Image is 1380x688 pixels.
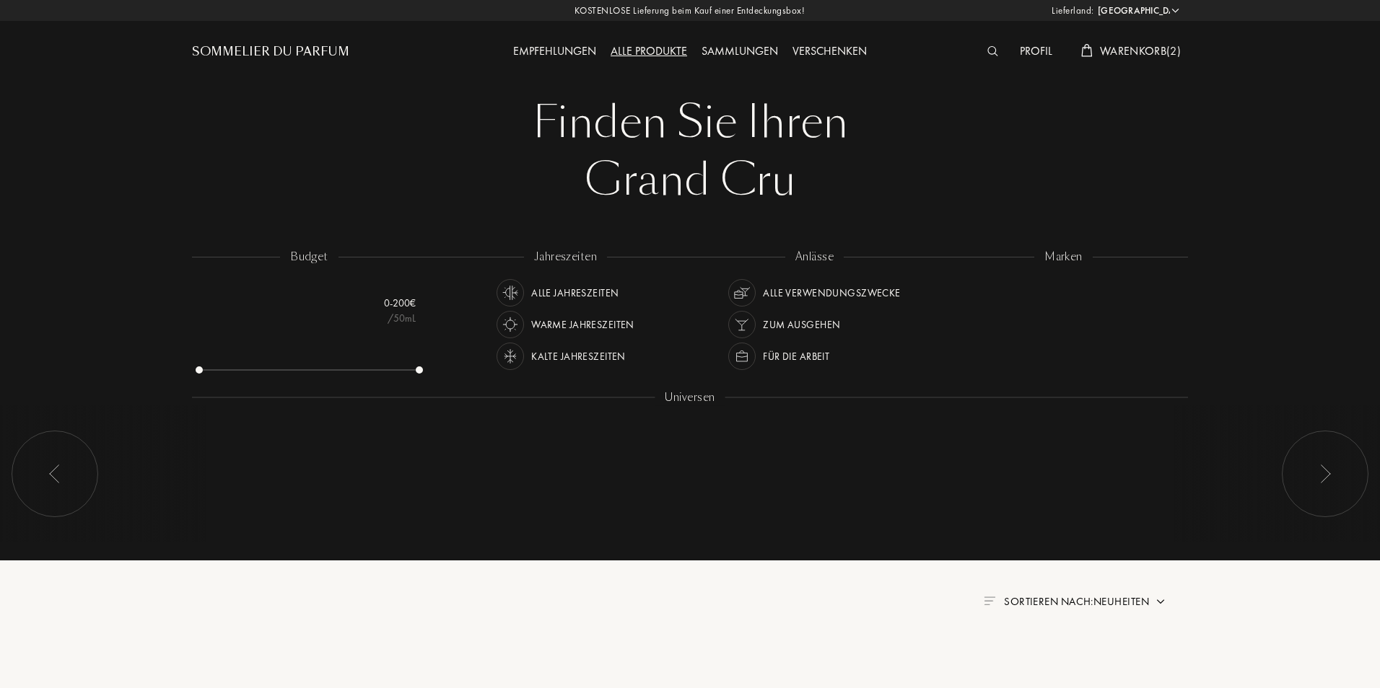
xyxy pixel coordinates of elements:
[192,43,349,61] a: Sommelier du Parfum
[506,43,603,61] div: Empfehlungen
[763,279,900,306] div: Alle Verwendungszwecke
[603,43,694,58] a: Alle Produkte
[603,43,694,61] div: Alle Produkte
[732,314,752,335] img: usage_occasion_party_white.svg
[203,151,1177,209] div: Grand Cru
[506,43,603,58] a: Empfehlungen
[531,279,619,306] div: Alle Jahreszeiten
[531,343,626,370] div: Kalte Jahreszeiten
[280,249,339,265] div: budget
[1319,464,1331,483] img: arr_left.svg
[1100,43,1181,58] span: Warenkorb ( 2 )
[1155,596,1166,607] img: arrow.png
[987,46,998,56] img: search_icn_white.svg
[1013,43,1060,61] div: Profil
[1081,44,1093,57] img: cart_white.svg
[344,296,416,311] div: 0 - 200 €
[1004,594,1149,609] span: Sortieren nach: Neuheiten
[500,283,520,303] img: usage_season_average_white.svg
[49,464,61,483] img: arr_left.svg
[763,311,840,338] div: Zum Ausgehen
[694,43,785,58] a: Sammlungen
[344,311,416,326] div: /50mL
[1013,43,1060,58] a: Profil
[732,346,752,366] img: usage_occasion_work_white.svg
[531,311,634,338] div: Warme Jahreszeiten
[500,346,520,366] img: usage_season_cold_white.svg
[732,283,752,303] img: usage_occasion_all_white.svg
[785,249,844,265] div: anlässe
[524,249,607,265] div: jahreszeiten
[984,596,995,605] img: filter_by.png
[500,314,520,335] img: usage_season_hot_white.svg
[655,389,725,406] div: Universen
[694,43,785,61] div: Sammlungen
[785,43,874,61] div: Verschenken
[1052,4,1094,18] span: Lieferland:
[1034,249,1093,265] div: marken
[785,43,874,58] a: Verschenken
[763,343,829,370] div: Für die Arbeit
[203,94,1177,151] div: Finden Sie Ihren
